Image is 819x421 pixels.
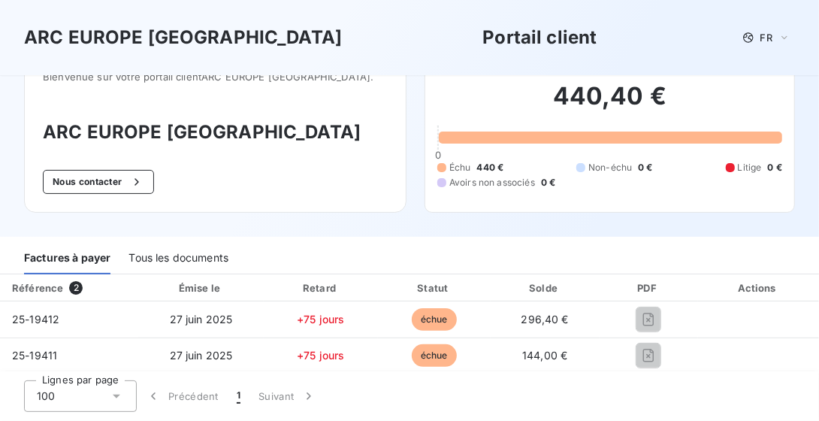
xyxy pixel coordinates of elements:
[12,313,59,326] span: 25-19412
[267,280,376,295] div: Retard
[69,281,83,295] span: 2
[449,176,535,189] span: Avoirs non associés
[381,280,487,295] div: Statut
[521,313,569,326] span: 296,40 €
[43,71,388,83] span: Bienvenue sur votre portail client ARC EUROPE [GEOGRAPHIC_DATA] .
[603,280,695,295] div: PDF
[760,32,772,44] span: FR
[24,243,110,274] div: Factures à payer
[477,161,504,174] span: 440 €
[43,119,388,146] h3: ARC EUROPE [GEOGRAPHIC_DATA]
[494,280,597,295] div: Solde
[412,344,457,367] span: échue
[297,349,344,362] span: +75 jours
[522,349,567,362] span: 144,00 €
[141,280,260,295] div: Émise le
[228,380,249,412] button: 1
[170,313,233,326] span: 27 juin 2025
[249,380,325,412] button: Suivant
[12,349,57,362] span: 25-19411
[43,170,154,194] button: Nous contacter
[701,280,816,295] div: Actions
[128,243,228,274] div: Tous les documents
[449,161,471,174] span: Échu
[237,389,240,404] span: 1
[541,176,555,189] span: 0 €
[738,161,762,174] span: Litige
[37,389,55,404] span: 100
[137,380,228,412] button: Précédent
[12,282,63,294] div: Référence
[768,161,782,174] span: 0 €
[482,24,597,51] h3: Portail client
[412,308,457,331] span: échue
[297,313,344,326] span: +75 jours
[638,161,652,174] span: 0 €
[588,161,632,174] span: Non-échu
[437,81,782,126] h2: 440,40 €
[170,349,233,362] span: 27 juin 2025
[435,149,441,161] span: 0
[24,24,342,51] h3: ARC EUROPE [GEOGRAPHIC_DATA]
